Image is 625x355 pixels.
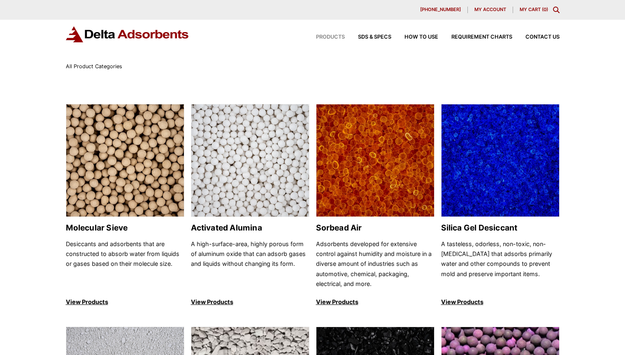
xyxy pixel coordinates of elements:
[451,35,512,40] span: Requirement Charts
[391,35,438,40] a: How to Use
[316,104,434,217] img: Sorbead Air
[66,239,184,289] p: Desiccants and adsorbents that are constructed to absorb water from liquids or gases based on the...
[414,7,468,13] a: [PHONE_NUMBER]
[316,35,345,40] span: Products
[316,297,434,307] p: View Products
[316,239,434,289] p: Adsorbents developed for extensive control against humidity and moisture in a diverse amount of i...
[512,35,560,40] a: Contact Us
[441,104,560,307] a: Silica Gel Desiccant Silica Gel Desiccant A tasteless, odorless, non-toxic, non-[MEDICAL_DATA] th...
[345,35,391,40] a: SDS & SPECS
[191,239,309,289] p: A high-surface-area, highly porous form of aluminum oxide that can adsorb gases and liquids witho...
[358,35,391,40] span: SDS & SPECS
[66,223,184,233] h2: Molecular Sieve
[303,35,345,40] a: Products
[316,223,434,233] h2: Sorbead Air
[66,104,184,307] a: Molecular Sieve Molecular Sieve Desiccants and adsorbents that are constructed to absorb water fr...
[468,7,513,13] a: My account
[438,35,512,40] a: Requirement Charts
[525,35,560,40] span: Contact Us
[441,297,560,307] p: View Products
[404,35,438,40] span: How to Use
[474,7,506,12] span: My account
[66,63,122,69] span: All Product Categories
[520,7,548,12] a: My Cart (0)
[66,26,189,42] img: Delta Adsorbents
[553,7,560,13] div: Toggle Modal Content
[420,7,461,12] span: [PHONE_NUMBER]
[191,104,309,217] img: Activated Alumina
[191,104,309,307] a: Activated Alumina Activated Alumina A high-surface-area, highly porous form of aluminum oxide tha...
[441,239,560,289] p: A tasteless, odorless, non-toxic, non-[MEDICAL_DATA] that adsorbs primarily water and other compo...
[191,297,309,307] p: View Products
[316,104,434,307] a: Sorbead Air Sorbead Air Adsorbents developed for extensive control against humidity and moisture ...
[441,223,560,233] h2: Silica Gel Desiccant
[544,7,546,12] span: 0
[191,223,309,233] h2: Activated Alumina
[66,297,184,307] p: View Products
[66,104,184,217] img: Molecular Sieve
[441,104,559,217] img: Silica Gel Desiccant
